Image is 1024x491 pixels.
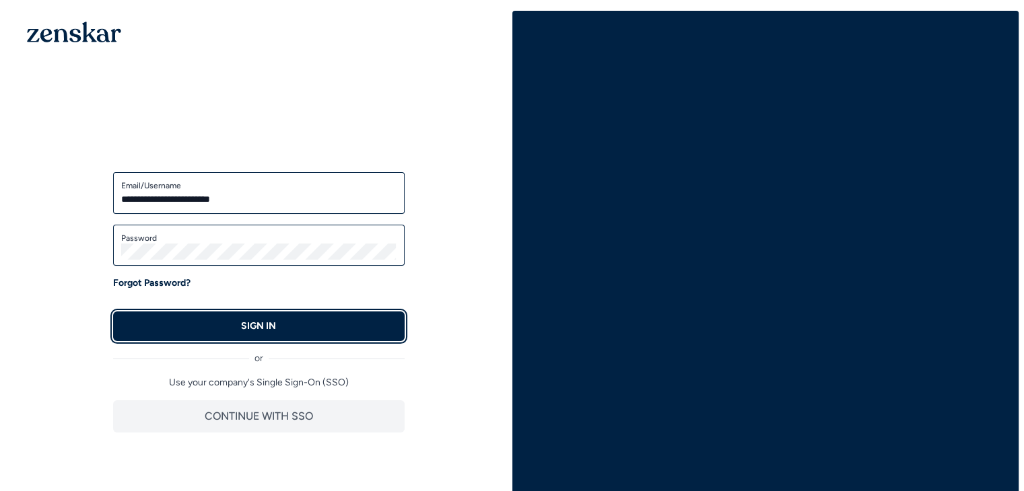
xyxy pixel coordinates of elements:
[113,276,191,290] a: Forgot Password?
[241,319,276,333] p: SIGN IN
[113,341,405,365] div: or
[113,311,405,341] button: SIGN IN
[113,400,405,432] button: CONTINUE WITH SSO
[121,180,397,191] label: Email/Username
[27,22,121,42] img: 1OGAJ2xQqyY4LXKgY66KYq0eOWRCkrZdAb3gUhuVAqdWPZE9SRJmCz+oDMSn4zDLXe31Ii730ItAGKgCKgCCgCikA4Av8PJUP...
[113,376,405,389] p: Use your company's Single Sign-On (SSO)
[121,233,397,243] label: Password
